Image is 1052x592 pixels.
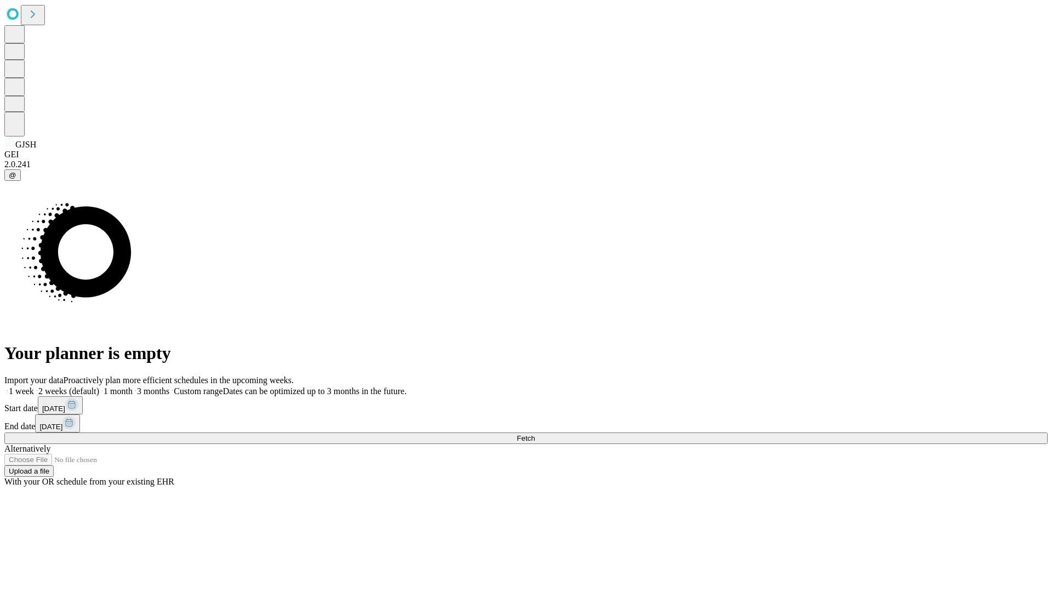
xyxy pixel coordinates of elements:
span: 3 months [137,386,169,396]
div: Start date [4,396,1048,414]
span: 2 weeks (default) [38,386,99,396]
div: GEI [4,150,1048,160]
span: [DATE] [42,405,65,413]
span: With your OR schedule from your existing EHR [4,477,174,486]
span: @ [9,171,16,179]
div: 2.0.241 [4,160,1048,169]
span: Proactively plan more efficient schedules in the upcoming weeks. [64,375,294,385]
span: Alternatively [4,444,50,453]
button: Upload a file [4,465,54,477]
button: [DATE] [38,396,83,414]
span: 1 month [104,386,133,396]
button: @ [4,169,21,181]
span: GJSH [15,140,36,149]
span: Dates can be optimized up to 3 months in the future. [223,386,407,396]
span: [DATE] [39,423,62,431]
button: Fetch [4,432,1048,444]
h1: Your planner is empty [4,343,1048,363]
button: [DATE] [35,414,80,432]
div: End date [4,414,1048,432]
span: Custom range [174,386,222,396]
span: Fetch [517,434,535,442]
span: Import your data [4,375,64,385]
span: 1 week [9,386,34,396]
